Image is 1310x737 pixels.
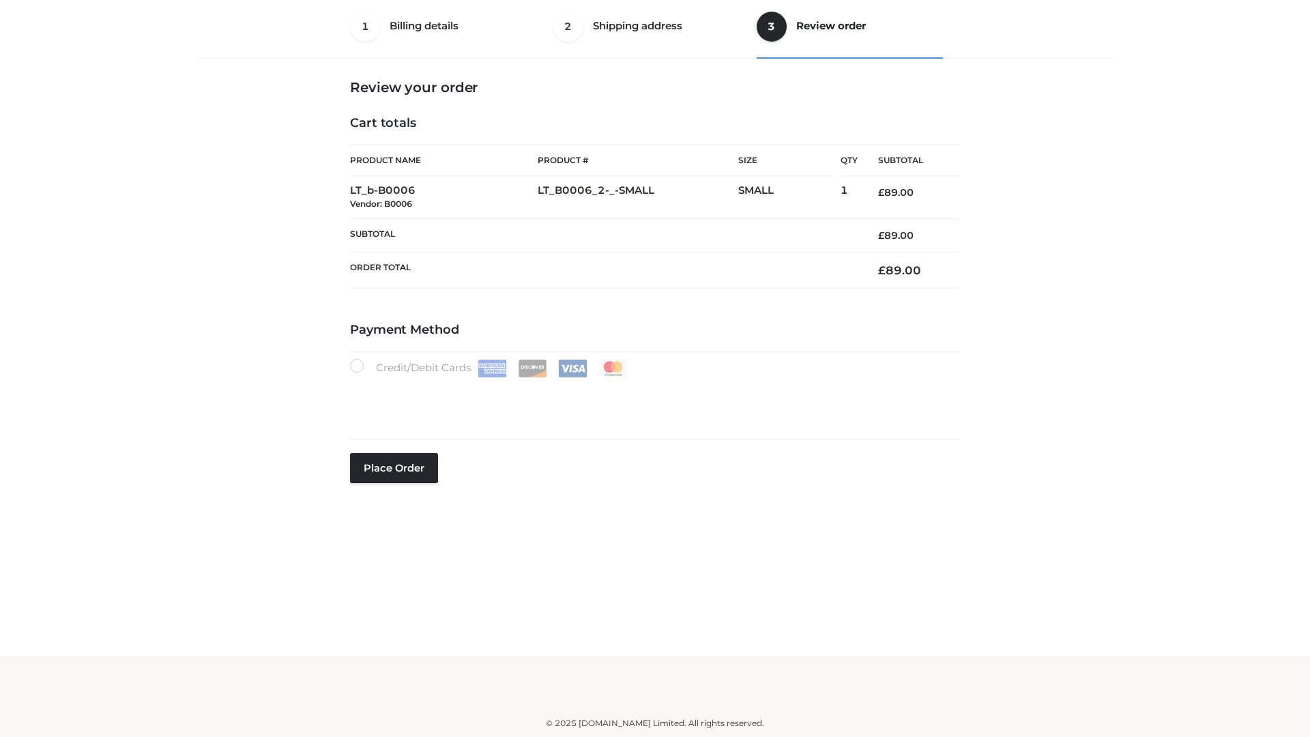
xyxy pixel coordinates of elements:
div: © 2025 [DOMAIN_NAME] Limited. All rights reserved. [203,717,1107,730]
th: Product # [538,145,738,176]
td: 1 [841,176,858,219]
label: Credit/Debit Cards [350,359,629,377]
bdi: 89.00 [878,186,914,199]
span: £ [878,229,884,242]
span: £ [878,186,884,199]
th: Subtotal [858,145,960,176]
span: £ [878,263,886,277]
img: Amex [478,360,507,377]
th: Qty [841,145,858,176]
th: Size [738,145,834,176]
iframe: Secure payment input frame [347,375,957,424]
th: Subtotal [350,218,858,252]
h4: Payment Method [350,323,960,338]
h3: Review your order [350,79,960,96]
td: LT_b-B0006 [350,176,538,219]
img: Visa [558,360,587,377]
td: SMALL [738,176,841,219]
img: Discover [518,360,547,377]
bdi: 89.00 [878,229,914,242]
button: Place order [350,453,438,483]
img: Mastercard [598,360,628,377]
td: LT_B0006_2-_-SMALL [538,176,738,219]
th: Order Total [350,252,858,289]
bdi: 89.00 [878,263,921,277]
h4: Cart totals [350,116,960,131]
small: Vendor: B0006 [350,199,412,209]
th: Product Name [350,145,538,176]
